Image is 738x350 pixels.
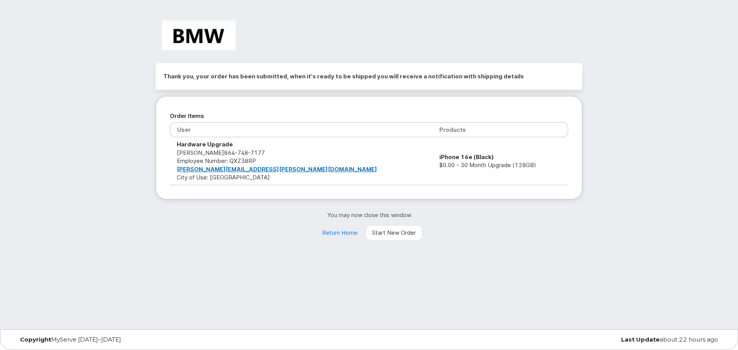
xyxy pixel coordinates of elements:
td: $0.00 - 30 Month Upgrade (128GB) [432,137,568,185]
td: [PERSON_NAME] City of Use: [GEOGRAPHIC_DATA] [170,137,432,185]
a: [PERSON_NAME][EMAIL_ADDRESS][PERSON_NAME][DOMAIN_NAME] [177,166,377,173]
th: Products [432,122,568,137]
div: MyServe [DATE]–[DATE] [14,337,251,343]
strong: Copyright [20,336,51,343]
strong: iPhone 16e (Black) [439,153,494,161]
span: Employee Number: QXZ38RP [177,157,256,164]
span: 864 [224,149,265,156]
span: 7177 [248,149,265,156]
strong: Last Update [621,336,660,343]
img: BMW Manufacturing Co LLC [162,20,236,50]
th: User [170,122,432,137]
div: about 22 hours ago [487,337,724,343]
p: You may now close this window [156,211,582,219]
h2: Order Items [170,110,568,122]
span: 748 [235,149,248,156]
a: Return Home [316,225,364,241]
a: Start New Order [366,225,422,241]
strong: Hardware Upgrade [177,141,233,148]
h2: Thank you, your order has been submitted, when it's ready to be shipped you will receive a notifi... [163,71,575,82]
